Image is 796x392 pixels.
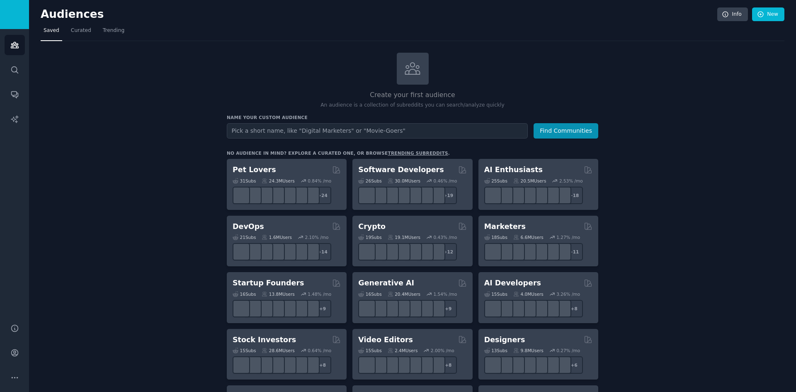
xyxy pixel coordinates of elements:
img: sdforall [396,302,408,315]
img: GummySearch logo [5,7,24,22]
div: + 12 [439,243,457,261]
div: 19 Sub s [358,234,381,240]
div: 16 Sub s [358,291,381,297]
div: 15 Sub s [484,291,507,297]
div: 1.54 % /mo [434,291,457,297]
p: An audience is a collection of subreddits you can search/analyze quickly [227,102,598,109]
input: Pick a short name, like "Digital Marketers" or "Movie-Goers" [227,123,528,139]
img: gopro [361,359,374,372]
a: Info [717,7,748,22]
img: logodesign [498,359,511,372]
img: typography [486,359,499,372]
a: Curated [68,24,94,41]
img: herpetology [235,189,248,202]
img: googleads [533,246,546,258]
div: + 8 [439,356,457,374]
img: technicalanalysis [305,359,318,372]
img: Docker_DevOps [258,246,271,258]
div: 26 Sub s [358,178,381,184]
a: trending subreddits [388,151,448,156]
div: 3.26 % /mo [556,291,580,297]
div: 1.27 % /mo [556,234,580,240]
img: UX_Design [556,359,569,372]
div: 25 Sub s [484,178,507,184]
div: 13 Sub s [484,348,507,353]
img: postproduction [430,359,443,372]
div: 13.8M Users [262,291,294,297]
div: 4.0M Users [513,291,544,297]
img: aivideo [361,302,374,315]
img: AIDevelopersSociety [556,302,569,315]
h2: AI Developers [484,278,541,288]
h2: Stock Investors [233,335,296,345]
h2: Marketers [484,222,526,232]
img: editors [372,359,385,372]
img: turtle [270,189,283,202]
img: software [361,189,374,202]
img: CryptoNews [419,246,432,258]
img: DeepSeek [498,302,511,315]
img: OnlineMarketing [556,246,569,258]
img: premiere [384,359,397,372]
img: Trading [270,359,283,372]
div: 2.4M Users [388,348,418,353]
div: 16 Sub s [233,291,256,297]
div: 2.10 % /mo [305,234,329,240]
div: + 19 [439,187,457,204]
div: 2.00 % /mo [431,348,454,353]
img: swingtrading [293,359,306,372]
img: csharp [372,189,385,202]
div: + 9 [439,300,457,317]
img: EntrepreneurRideAlong [235,302,248,315]
img: Rag [510,302,522,315]
h2: AI Enthusiasts [484,165,543,175]
img: ArtificalIntelligence [556,189,569,202]
img: OpenAIDev [544,189,557,202]
div: + 8 [565,300,583,317]
img: elixir [430,189,443,202]
img: Emailmarketing [521,246,534,258]
img: GoogleGeminiAI [486,189,499,202]
img: OpenSourceAI [533,302,546,315]
img: 0xPolygon [372,246,385,258]
div: 0.43 % /mo [434,234,457,240]
img: llmops [544,302,557,315]
h2: Designers [484,335,525,345]
div: 0.84 % /mo [308,178,331,184]
img: VideoEditors [396,359,408,372]
div: 0.64 % /mo [308,348,331,353]
div: + 9 [314,300,331,317]
h2: Startup Founders [233,278,304,288]
h2: Audiences [41,8,717,21]
h2: Software Developers [358,165,444,175]
img: defi_ [430,246,443,258]
img: ethstaker [384,246,397,258]
div: 24.3M Users [262,178,294,184]
img: Youtubevideo [419,359,432,372]
img: AskComputerScience [419,189,432,202]
div: 20.4M Users [388,291,420,297]
img: userexperience [533,359,546,372]
div: 15 Sub s [233,348,256,353]
div: 9.8M Users [513,348,544,353]
img: web3 [396,246,408,258]
img: bigseo [498,246,511,258]
div: No audience in mind? Explore a curated one, or browse . [227,150,450,156]
img: cockatiel [282,189,294,202]
img: dividends [235,359,248,372]
div: 1.6M Users [262,234,292,240]
img: chatgpt_promptDesign [521,189,534,202]
img: UXDesign [521,359,534,372]
div: 0.27 % /mo [556,348,580,353]
h2: Pet Lovers [233,165,276,175]
img: finalcutpro [407,359,420,372]
h2: Crypto [358,222,386,232]
div: 19.1M Users [388,234,420,240]
img: iOSProgramming [396,189,408,202]
img: DeepSeek [498,189,511,202]
img: FluxAI [407,302,420,315]
h2: DevOps [233,222,264,232]
div: 1.48 % /mo [308,291,331,297]
img: MarketingResearch [544,246,557,258]
div: + 6 [565,356,583,374]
